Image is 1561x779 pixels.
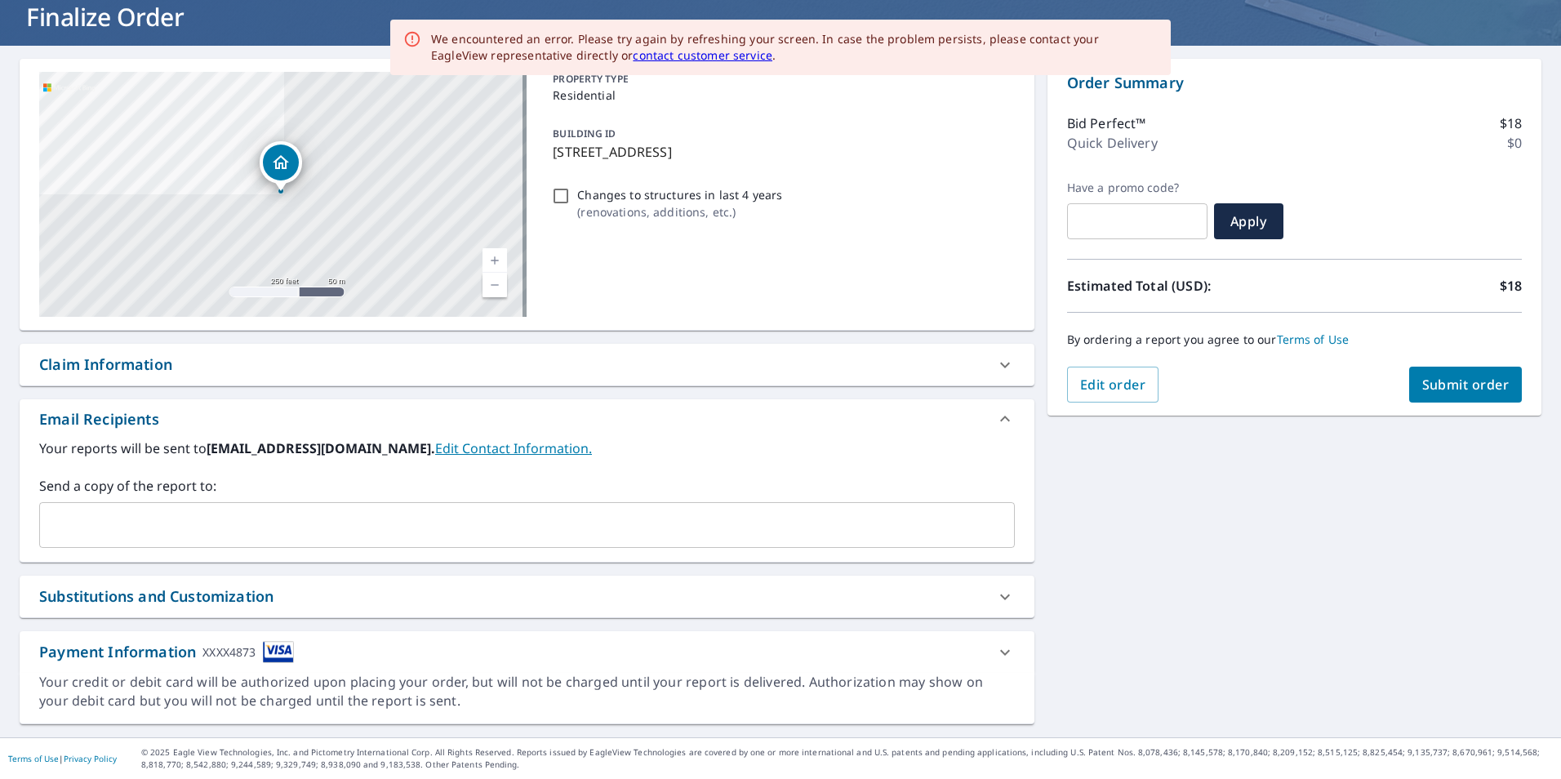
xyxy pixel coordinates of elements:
[1507,133,1522,153] p: $0
[553,127,616,140] p: BUILDING ID
[1214,203,1283,239] button: Apply
[1067,367,1159,403] button: Edit order
[1067,114,1146,133] p: Bid Perfect™
[64,753,117,764] a: Privacy Policy
[39,408,159,430] div: Email Recipients
[39,354,172,376] div: Claim Information
[1067,133,1158,153] p: Quick Delivery
[8,753,59,764] a: Terms of Use
[1277,332,1350,347] a: Terms of Use
[39,585,274,608] div: Substitutions and Customization
[20,631,1034,673] div: Payment InformationXXXX4873cardImage
[1067,332,1522,347] p: By ordering a report you agree to our
[483,248,507,273] a: Current Level 17, Zoom In
[263,641,294,663] img: cardImage
[39,641,294,663] div: Payment Information
[1067,276,1295,296] p: Estimated Total (USD):
[553,87,1007,104] p: Residential
[1409,367,1523,403] button: Submit order
[435,439,592,457] a: EditContactInfo
[8,754,117,763] p: |
[1500,276,1522,296] p: $18
[202,641,256,663] div: XXXX4873
[1067,180,1207,195] label: Have a promo code?
[39,673,1015,710] div: Your credit or debit card will be authorized upon placing your order, but will not be charged unt...
[431,31,1158,64] div: We encountered an error. Please try again by refreshing your screen. In case the problem persists...
[1227,212,1270,230] span: Apply
[141,746,1553,771] p: © 2025 Eagle View Technologies, Inc. and Pictometry International Corp. All Rights Reserved. Repo...
[20,344,1034,385] div: Claim Information
[553,72,1007,87] p: PROPERTY TYPE
[553,142,1007,162] p: [STREET_ADDRESS]
[260,141,302,192] div: Dropped pin, building 1, Residential property, 889 N Harvest Ln Midway, UT 84049
[39,438,1015,458] label: Your reports will be sent to
[207,439,435,457] b: [EMAIL_ADDRESS][DOMAIN_NAME].
[1422,376,1510,394] span: Submit order
[1080,376,1146,394] span: Edit order
[577,203,782,220] p: ( renovations, additions, etc. )
[20,576,1034,617] div: Substitutions and Customization
[39,476,1015,496] label: Send a copy of the report to:
[577,186,782,203] p: Changes to structures in last 4 years
[20,399,1034,438] div: Email Recipients
[633,47,772,63] a: contact customer service
[483,273,507,297] a: Current Level 17, Zoom Out
[1500,114,1522,133] p: $18
[1067,72,1522,94] p: Order Summary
